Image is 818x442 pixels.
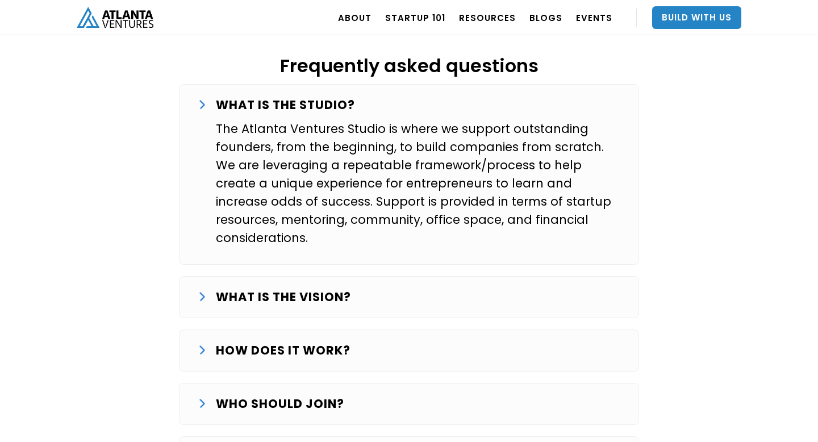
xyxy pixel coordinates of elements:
[216,395,344,413] p: WHO SHOULD JOIN?
[652,6,741,29] a: Build With Us
[200,345,205,355] img: arrow down
[459,2,516,34] a: RESOURCES
[216,342,350,358] strong: HOW DOES IT WORK?
[200,399,205,408] img: arrow down
[200,292,205,301] img: arrow down
[216,96,355,114] p: WHAT IS THE STUDIO?
[216,120,620,247] p: The Atlanta Ventures Studio is where we support outstanding founders, from the beginning, to buil...
[179,56,639,76] h2: Frequently asked questions
[216,289,351,305] strong: WHAT IS THE VISION?
[576,2,612,34] a: EVENTS
[338,2,372,34] a: ABOUT
[200,100,205,109] img: arrow down
[529,2,562,34] a: BLOGS
[385,2,445,34] a: Startup 101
